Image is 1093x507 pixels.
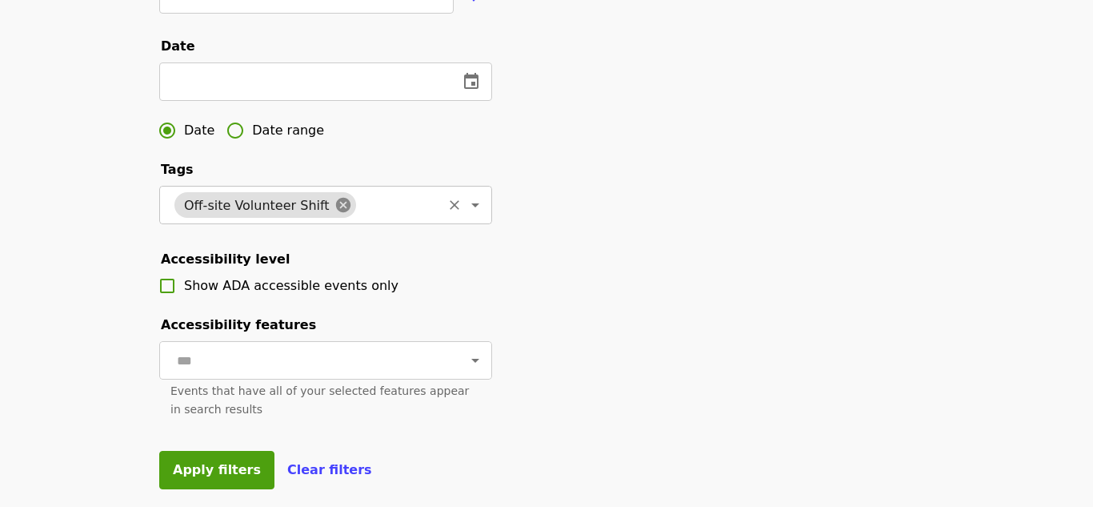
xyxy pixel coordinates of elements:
[464,194,486,216] button: Open
[161,317,316,332] span: Accessibility features
[161,251,290,267] span: Accessibility level
[159,451,274,489] button: Apply filters
[452,62,490,101] button: change date
[174,198,339,213] span: Off-site Volunteer Shift
[287,461,372,480] button: Clear filters
[184,121,214,140] span: Date
[464,349,486,372] button: Open
[174,192,356,218] div: Off-site Volunteer Shift
[252,121,324,140] span: Date range
[173,462,261,477] span: Apply filters
[161,38,195,54] span: Date
[443,194,466,216] button: Clear
[184,278,398,293] span: Show ADA accessible events only
[161,162,194,177] span: Tags
[170,384,469,416] span: Events that have all of your selected features appear in search results
[287,462,372,477] span: Clear filters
